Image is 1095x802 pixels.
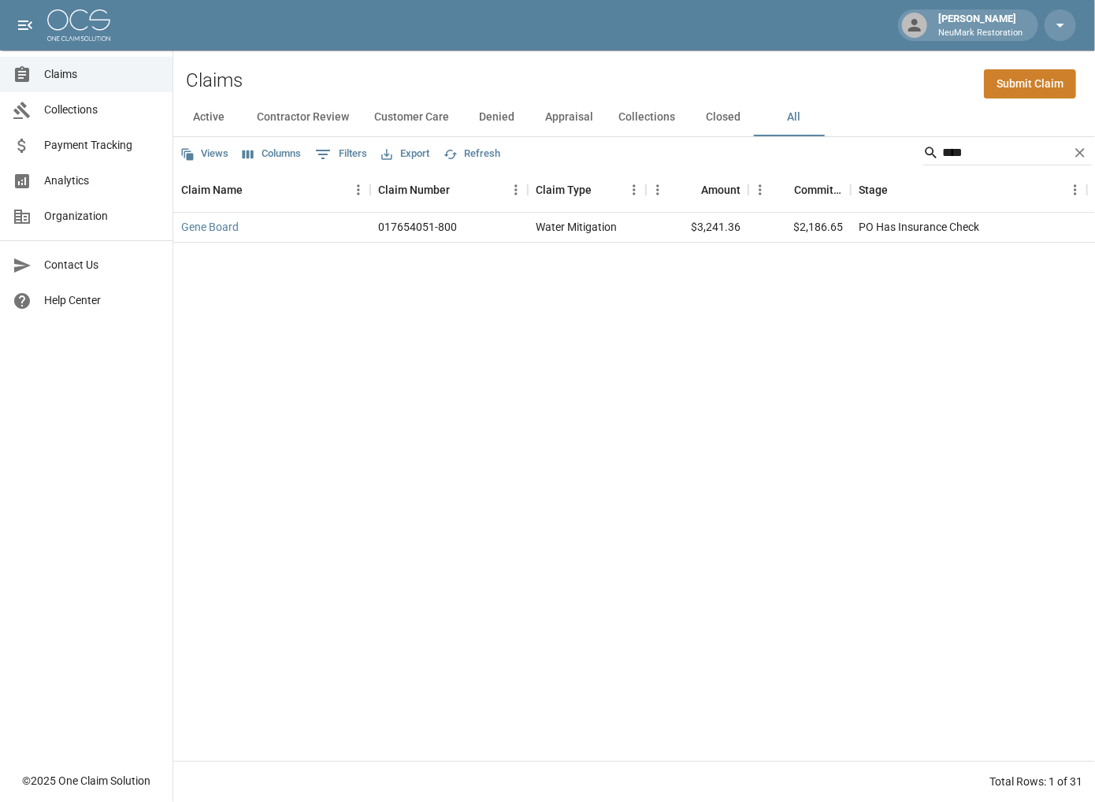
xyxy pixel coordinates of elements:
div: PO Has Insurance Check [859,219,979,235]
span: Claims [44,66,160,83]
span: Collections [44,102,160,118]
span: Help Center [44,292,160,309]
button: Sort [772,179,794,201]
button: Denied [462,98,533,136]
button: Sort [243,179,265,201]
div: Claim Type [536,168,592,212]
button: Appraisal [533,98,606,136]
div: Committed Amount [794,168,843,212]
span: Payment Tracking [44,137,160,154]
div: dynamic tabs [173,98,1095,136]
button: Menu [504,178,528,202]
div: Amount [701,168,741,212]
div: $3,241.36 [646,213,748,243]
button: Collections [606,98,688,136]
button: Sort [679,179,701,201]
a: Submit Claim [984,69,1076,98]
button: Menu [1063,178,1087,202]
div: Committed Amount [748,168,851,212]
div: Claim Number [370,168,528,212]
button: Contractor Review [244,98,362,136]
h2: Claims [186,69,243,92]
button: Sort [450,179,472,201]
div: Stage [851,168,1087,212]
button: Select columns [239,142,305,166]
button: Menu [622,178,646,202]
img: ocs-logo-white-transparent.png [47,9,110,41]
button: Sort [592,179,614,201]
div: © 2025 One Claim Solution [22,773,150,789]
span: Analytics [44,173,160,189]
div: Claim Name [173,168,370,212]
div: Total Rows: 1 of 31 [989,774,1082,789]
button: Export [377,142,433,166]
button: Refresh [440,142,504,166]
button: Clear [1068,141,1092,165]
button: All [759,98,830,136]
div: Stage [859,168,888,212]
button: Menu [748,178,772,202]
div: Search [923,140,1092,169]
div: Claim Number [378,168,450,212]
button: Active [173,98,244,136]
span: Organization [44,208,160,225]
div: Amount [646,168,748,212]
button: Sort [888,179,910,201]
div: Claim Name [181,168,243,212]
button: Menu [646,178,670,202]
div: $2,186.65 [748,213,851,243]
a: Gene Board [181,219,239,235]
button: Closed [688,98,759,136]
div: 017654051-800 [378,219,457,235]
div: Claim Type [528,168,646,212]
button: Show filters [311,142,371,167]
button: open drawer [9,9,41,41]
div: Water Mitigation [536,219,617,235]
button: Customer Care [362,98,462,136]
p: NeuMark Restoration [938,27,1023,40]
div: [PERSON_NAME] [932,11,1029,39]
button: Menu [347,178,370,202]
button: Views [176,142,232,166]
span: Contact Us [44,257,160,273]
